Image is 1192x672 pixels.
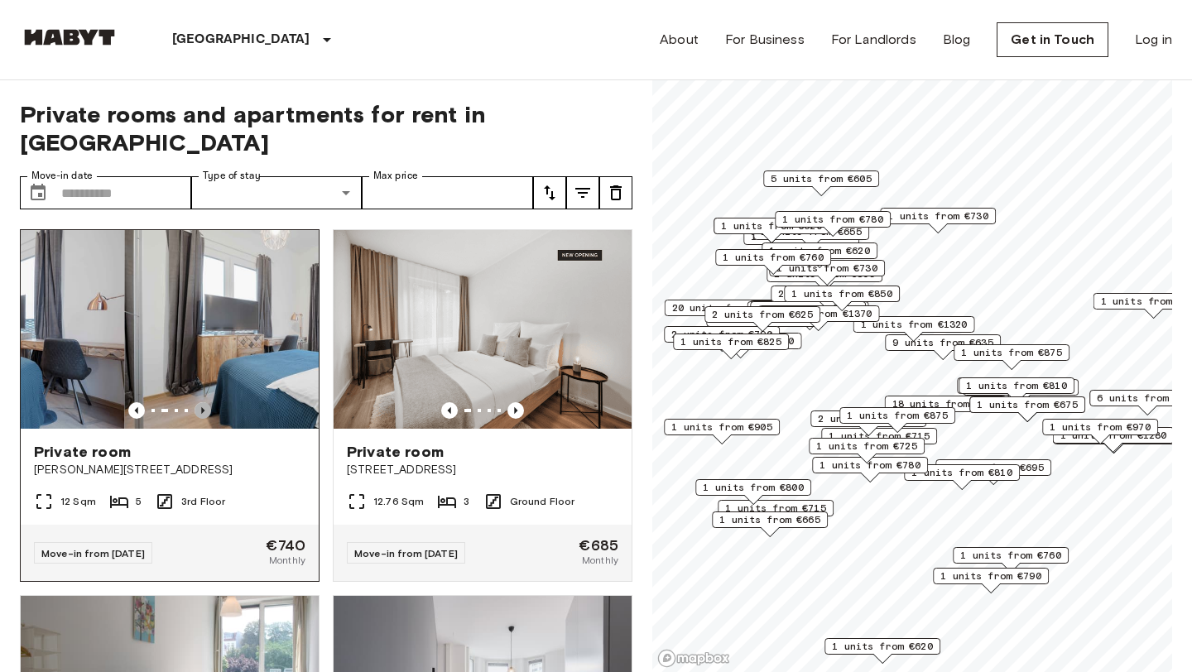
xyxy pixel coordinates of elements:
[181,494,225,509] span: 3rd Floor
[714,218,829,243] div: Map marker
[757,302,858,317] span: 8 units from €665
[34,462,305,478] span: [PERSON_NAME][STREET_ADDRESS]
[861,317,968,332] span: 1 units from €1320
[818,411,919,426] span: 2 units from €865
[778,286,879,301] span: 2 units from €655
[712,511,828,537] div: Map marker
[1135,30,1172,50] a: Log in
[721,218,822,233] span: 1 units from €620
[954,344,1069,370] div: Map marker
[784,286,900,311] div: Map marker
[977,397,1078,412] span: 1 units from €675
[203,169,261,183] label: Type of stay
[957,377,1073,403] div: Map marker
[334,230,632,429] img: Marketing picture of unit DE-01-262-002-02
[582,553,618,568] span: Monthly
[704,306,820,332] div: Map marker
[725,501,826,516] span: 1 units from €715
[715,249,831,275] div: Map marker
[771,286,887,311] div: Map marker
[775,211,891,237] div: Map marker
[695,479,811,505] div: Map marker
[680,334,781,349] span: 1 units from €825
[41,547,145,559] span: Move-in from [DATE]
[599,176,632,209] button: tune
[22,176,55,209] button: Choose date
[671,420,772,434] span: 1 units from €905
[966,378,1067,393] span: 1 units from €810
[960,548,1061,563] span: 1 units from €760
[723,250,824,265] span: 1 units from €760
[725,30,805,50] a: For Business
[771,171,872,186] span: 5 units from €605
[34,442,131,462] span: Private room
[533,176,566,209] button: tune
[885,396,1007,421] div: Map marker
[853,316,975,342] div: Map marker
[832,639,933,654] span: 1 units from €620
[688,334,795,348] span: 1 units from €1150
[660,30,699,50] a: About
[657,649,730,668] a: Mapbox logo
[791,286,892,301] span: 1 units from €850
[829,429,930,444] span: 1 units from €715
[819,458,920,473] span: 1 units from €780
[665,300,786,325] div: Map marker
[769,243,870,258] span: 1 units from €620
[566,176,599,209] button: tune
[125,230,423,429] img: Marketing picture of unit DE-01-008-005-03HF
[767,266,882,291] div: Map marker
[20,100,632,156] span: Private rooms and apartments for rent in [GEOGRAPHIC_DATA]
[763,170,879,196] div: Map marker
[782,212,883,227] span: 1 units from €780
[464,494,469,509] span: 3
[1050,420,1151,434] span: 1 units from €970
[943,460,1044,475] span: 1 units from €695
[703,480,804,495] span: 1 units from €800
[671,327,772,342] span: 2 units from €790
[953,547,1069,573] div: Map marker
[943,30,971,50] a: Blog
[31,169,93,183] label: Move-in date
[354,547,458,559] span: Move-in from [DATE]
[1060,428,1167,443] span: 1 units from €1280
[816,439,917,454] span: 1 units from €725
[762,242,877,268] div: Map marker
[959,377,1074,403] div: Map marker
[373,494,424,509] span: 12.76 Sqm
[961,345,1062,360] span: 1 units from €875
[347,462,618,478] span: [STREET_ADDRESS]
[507,402,524,419] button: Previous image
[776,261,877,276] span: 1 units from €730
[373,169,418,183] label: Max price
[887,209,988,223] span: 1 units from €730
[824,638,940,664] div: Map marker
[128,402,145,419] button: Previous image
[680,333,802,358] div: Map marker
[935,459,1051,485] div: Map marker
[136,494,142,509] span: 5
[672,300,779,315] span: 20 units from €655
[333,229,632,582] a: Marketing picture of unit DE-01-262-002-02Previous imagePrevious imagePrivate room[STREET_ADDRESS...
[60,494,96,509] span: 12 Sqm
[892,396,999,411] span: 18 units from €650
[269,553,305,568] span: Monthly
[940,569,1041,583] span: 1 units from €790
[831,30,916,50] a: For Landlords
[911,465,1012,480] span: 1 units from €810
[664,419,780,444] div: Map marker
[810,410,926,436] div: Map marker
[510,494,575,509] span: Ground Floor
[266,538,305,553] span: €740
[880,208,996,233] div: Map marker
[847,408,948,423] span: 1 units from €875
[969,396,1085,422] div: Map marker
[195,402,211,419] button: Previous image
[749,300,865,326] div: Map marker
[673,334,789,359] div: Map marker
[172,30,310,50] p: [GEOGRAPHIC_DATA]
[758,305,880,331] div: Map marker
[712,307,813,322] span: 2 units from €625
[347,442,444,462] span: Private room
[579,538,618,553] span: €685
